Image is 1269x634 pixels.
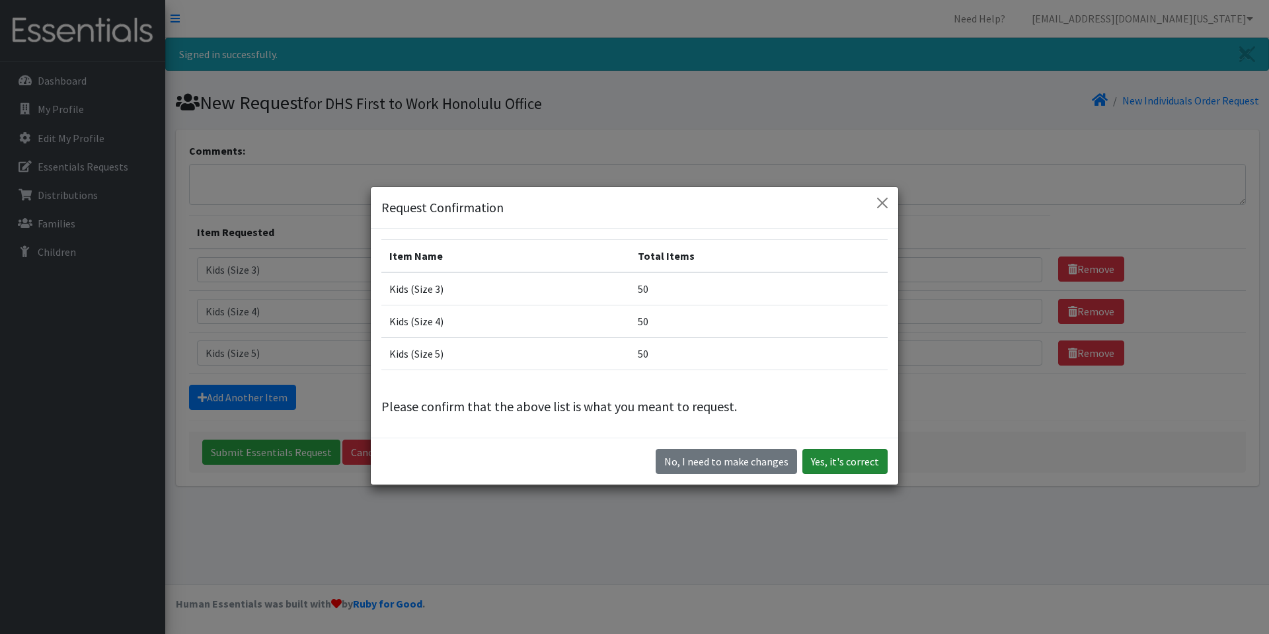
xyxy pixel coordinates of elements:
h5: Request Confirmation [381,198,504,218]
button: No I need to make changes [656,449,797,474]
td: Kids (Size 5) [381,337,630,370]
th: Item Name [381,239,630,272]
td: Kids (Size 4) [381,305,630,337]
td: 50 [630,272,888,305]
td: Kids (Size 3) [381,272,630,305]
td: 50 [630,337,888,370]
td: 50 [630,305,888,337]
button: Yes, it's correct [802,449,888,474]
p: Please confirm that the above list is what you meant to request. [381,397,888,416]
button: Close [872,192,893,214]
th: Total Items [630,239,888,272]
